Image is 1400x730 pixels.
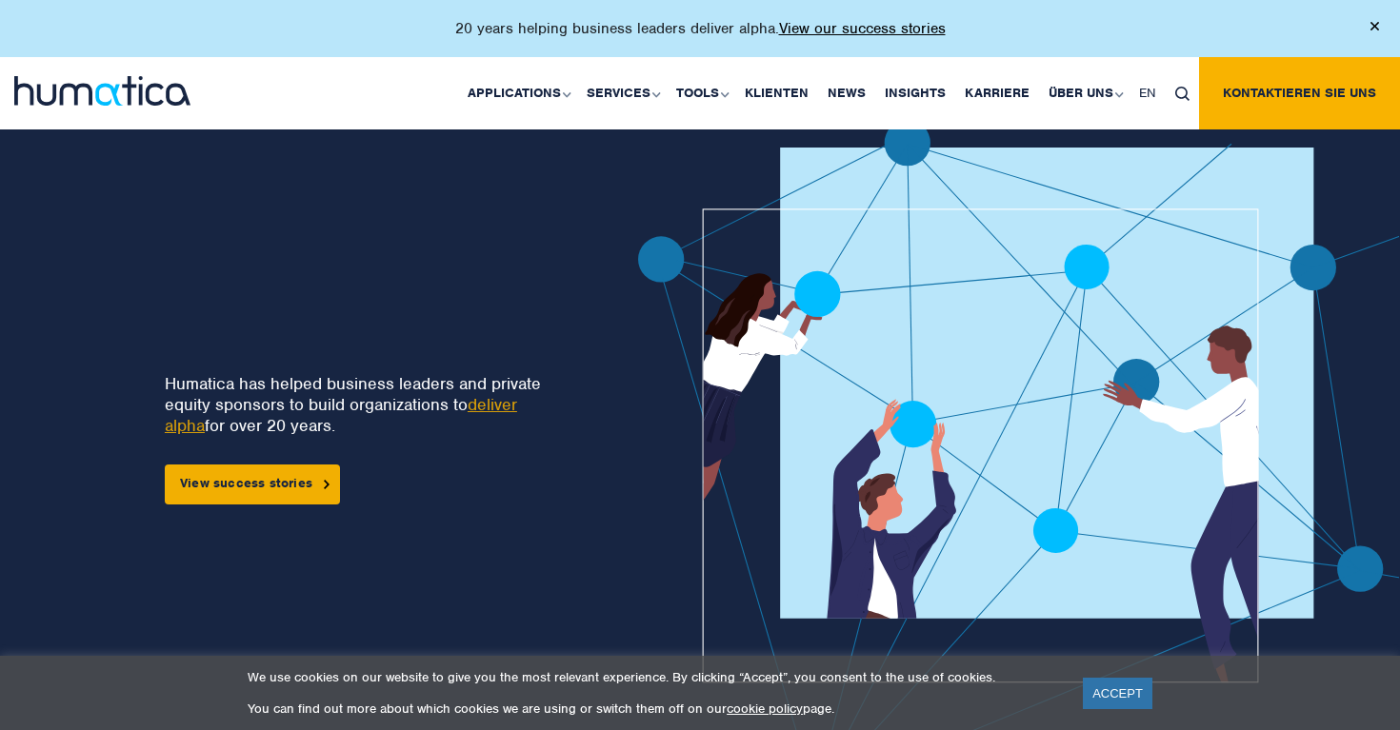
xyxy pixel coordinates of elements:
[1199,57,1400,129] a: Kontaktieren Sie uns
[735,57,818,129] a: Klienten
[1130,57,1166,129] a: EN
[667,57,735,129] a: Tools
[577,57,667,129] a: Services
[1175,87,1190,101] img: search_icon
[955,57,1039,129] a: Karriere
[1139,85,1156,101] span: EN
[779,19,946,38] a: View our success stories
[165,464,340,504] a: View success stories
[248,669,1059,685] p: We use cookies on our website to give you the most relevant experience. By clicking “Accept”, you...
[165,394,517,436] a: deliver alpha
[1039,57,1130,129] a: Über uns
[14,76,190,106] img: logo
[727,700,803,717] a: cookie policy
[248,700,1059,717] p: You can find out more about which cookies we are using or switch them off on our page.
[875,57,955,129] a: Insights
[1083,678,1152,709] a: ACCEPT
[455,19,946,38] p: 20 years helping business leaders deliver alpha.
[818,57,875,129] a: News
[458,57,577,129] a: Applications
[324,480,330,488] img: arrowicon
[165,373,574,436] p: Humatica has helped business leaders and private equity sponsors to build organizations to for ov...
